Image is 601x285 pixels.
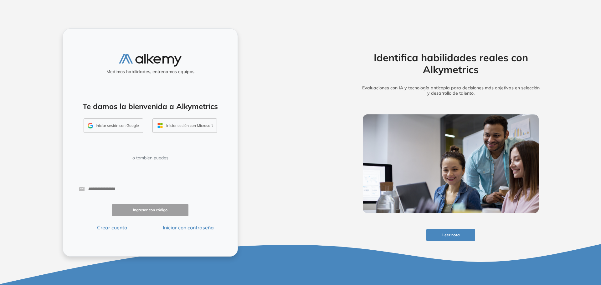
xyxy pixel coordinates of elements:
[570,255,601,285] div: Widget de chat
[353,52,548,76] h2: Identifica habilidades reales con Alkymetrics
[84,118,143,133] button: Iniciar sesión con Google
[74,224,150,231] button: Crear cuenta
[570,255,601,285] iframe: Chat Widget
[152,118,217,133] button: Iniciar sesión con Microsoft
[157,122,164,129] img: OUTLOOK_ICON
[426,229,475,241] button: Leer nota
[150,224,227,231] button: Iniciar con contraseña
[363,114,539,213] img: img-more-info
[353,85,548,96] h5: Evaluaciones con IA y tecnología anticopia para decisiones más objetivas en selección y desarroll...
[65,69,235,74] h5: Medimos habilidades, entrenamos equipos
[88,123,93,128] img: GMAIL_ICON
[119,54,182,67] img: logo-alkemy
[112,204,188,216] button: Ingresar con código
[71,102,229,111] h4: Te damos la bienvenida a Alkymetrics
[132,155,168,161] span: o también puedes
